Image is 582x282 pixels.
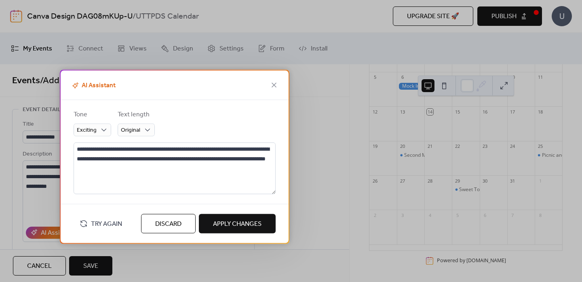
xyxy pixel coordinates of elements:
span: Apply Changes [213,219,261,229]
button: Apply Changes [199,214,276,234]
div: Text length [118,110,153,120]
div: Tone [74,110,110,120]
span: AI Assistant [70,81,116,90]
span: Exciting [77,125,97,136]
span: Try Again [91,219,122,229]
button: Try Again [74,217,128,231]
span: Discard [155,219,181,229]
button: Discard [141,214,196,234]
span: Original [121,125,140,136]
